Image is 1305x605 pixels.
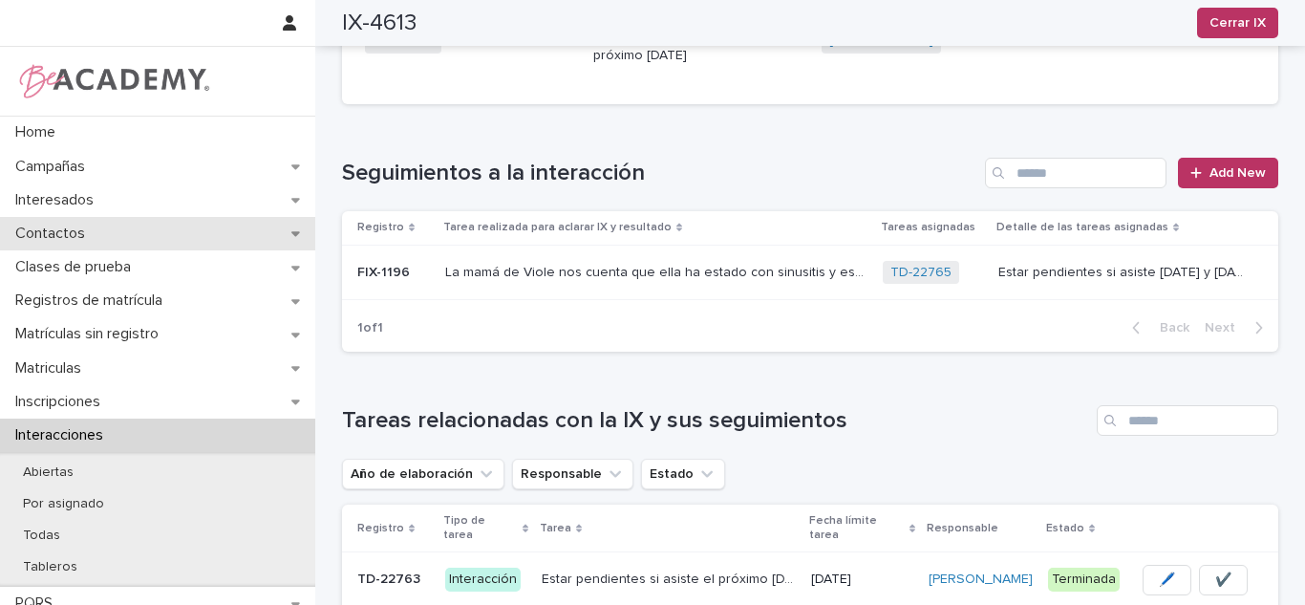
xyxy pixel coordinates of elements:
span: Add New [1209,166,1266,180]
p: Abiertas [8,465,89,481]
h2: IX-4613 [342,10,417,37]
p: Fecha límite tarea [809,510,904,546]
p: TD-22763 [357,568,424,588]
p: Interesados [8,191,109,209]
p: Registro [357,518,404,539]
p: Home [8,123,71,141]
p: Tipo de tarea [443,510,518,546]
a: TD-22765 [890,265,952,281]
button: Back [1117,319,1197,336]
button: Next [1197,319,1278,336]
p: Interacciones [8,426,118,444]
p: Matrículas sin registro [8,325,174,343]
p: Responsable [927,518,998,539]
p: Inscripciones [8,393,116,411]
span: ✔️ [1215,571,1231,590]
p: Registros de matrícula [8,292,178,310]
span: Cerrar IX [1209,13,1266,32]
button: Estado [641,459,725,489]
p: Por asignado [8,496,119,512]
p: 1 of 1 [342,305,398,352]
span: 🖊️ [1159,571,1175,590]
p: Estar pendientes si asiste el próximo miércoles [542,568,800,588]
p: Tarea realizada para aclarar IX y resultado [443,217,672,238]
button: 🖊️ [1143,565,1191,595]
p: Contactos [8,225,100,243]
p: [DATE] [811,572,913,588]
p: Estado [1046,518,1084,539]
p: Estar pendientes si asiste lunes y miércoles la próxima semana [998,261,1252,281]
button: Año de elaboración [342,459,504,489]
button: Cerrar IX [1197,8,1278,38]
div: Terminada [1048,568,1120,592]
p: Campañas [8,158,100,176]
p: Registro [357,217,404,238]
input: Search [1097,405,1278,436]
a: [PERSON_NAME] [929,572,1033,588]
p: Todas [8,528,75,544]
p: La mamá de Viole nos cuenta que ella ha estado con sinusitis y está tomando antibiótico, por ello... [445,261,871,281]
img: WPrjXfSUmiLcdUfaYY4Q [15,62,211,100]
span: Back [1148,321,1189,335]
span: Next [1205,321,1247,335]
p: Matriculas [8,359,96,378]
a: Add New [1178,158,1278,188]
h1: Tareas relacionadas con la IX y sus seguimientos [342,407,1089,435]
p: Estar pendientes si asiste el próximo [DATE] [593,27,799,67]
p: FIX-1196 [357,261,414,281]
button: ✔️ [1199,565,1248,595]
button: Responsable [512,459,633,489]
h1: Seguimientos a la interacción [342,160,977,187]
p: Tareas asignadas [881,217,975,238]
tr: FIX-1196FIX-1196 La mamá de Viole nos cuenta que ella ha estado con sinusitis y está tomando anti... [342,245,1278,300]
p: Tarea [540,518,571,539]
input: Search [985,158,1166,188]
div: Interacción [445,568,521,592]
p: Clases de prueba [8,258,146,276]
p: Detalle de las tareas asignadas [996,217,1168,238]
p: Tableros [8,559,93,575]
